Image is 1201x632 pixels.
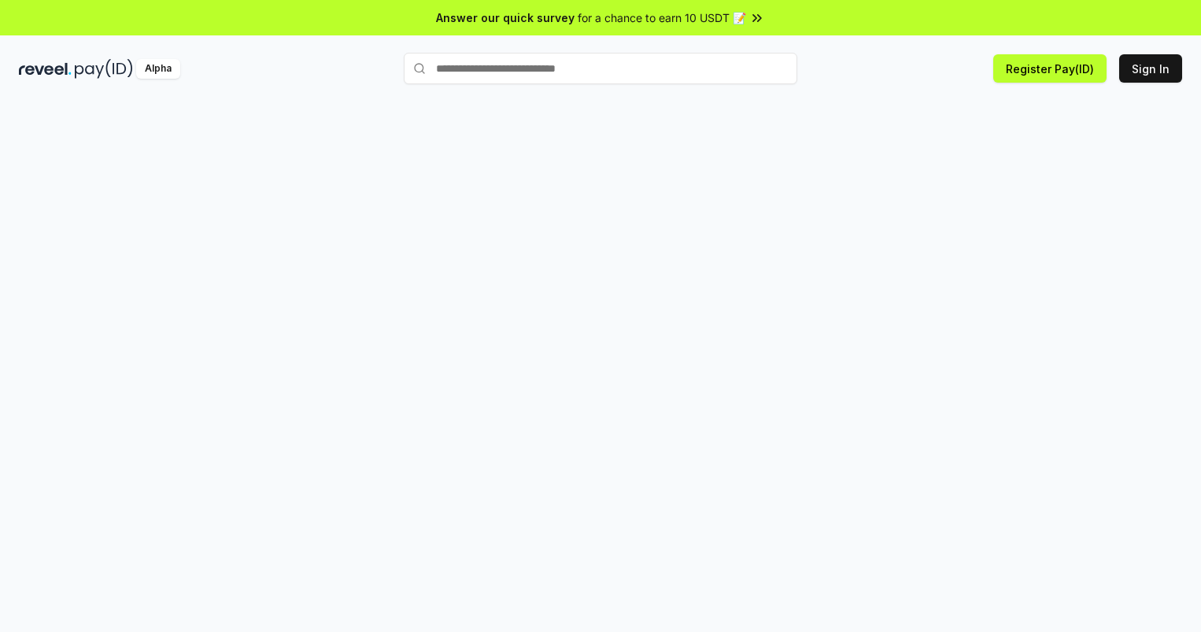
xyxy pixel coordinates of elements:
[136,59,180,79] div: Alpha
[578,9,746,26] span: for a chance to earn 10 USDT 📝
[436,9,575,26] span: Answer our quick survey
[19,59,72,79] img: reveel_dark
[1119,54,1182,83] button: Sign In
[75,59,133,79] img: pay_id
[993,54,1107,83] button: Register Pay(ID)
